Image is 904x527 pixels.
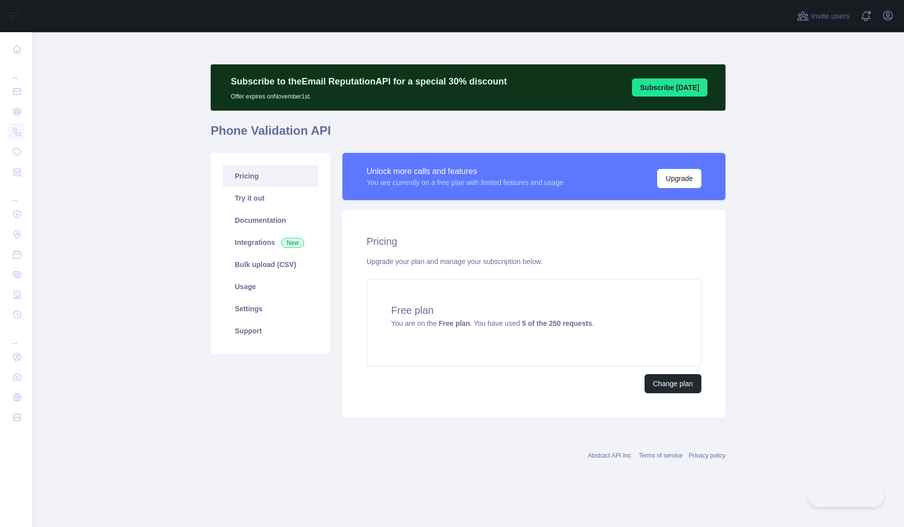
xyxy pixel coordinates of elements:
[391,303,677,317] h4: Free plan
[223,298,318,320] a: Settings
[367,178,564,188] div: You are currently on a free plan with limited features and usage
[645,374,701,393] button: Change plan
[8,60,24,80] div: ...
[808,486,884,507] iframe: Toggle Customer Support
[281,238,304,248] span: New
[223,209,318,231] a: Documentation
[367,234,701,248] h2: Pricing
[223,165,318,187] a: Pricing
[231,74,507,89] p: Subscribe to the Email Reputation API for a special 30 % discount
[632,78,707,97] button: Subscribe [DATE]
[223,320,318,342] a: Support
[211,123,726,147] h1: Phone Validation API
[223,276,318,298] a: Usage
[367,256,701,267] div: Upgrade your plan and manage your subscription below.
[522,319,592,327] strong: 5 of the 250 requests
[811,11,850,22] span: Invite users
[367,165,564,178] div: Unlock more calls and features
[223,231,318,253] a: Integrations New
[8,326,24,346] div: ...
[8,183,24,203] div: ...
[639,452,682,459] a: Terms of service
[588,452,633,459] a: Abstract API Inc.
[223,253,318,276] a: Bulk upload (CSV)
[689,452,726,459] a: Privacy policy
[231,89,507,101] p: Offer expires on November 1st.
[391,319,594,327] span: You are on the . You have used .
[223,187,318,209] a: Try it out
[438,319,470,327] strong: Free plan
[657,169,701,188] button: Upgrade
[795,8,852,24] button: Invite users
